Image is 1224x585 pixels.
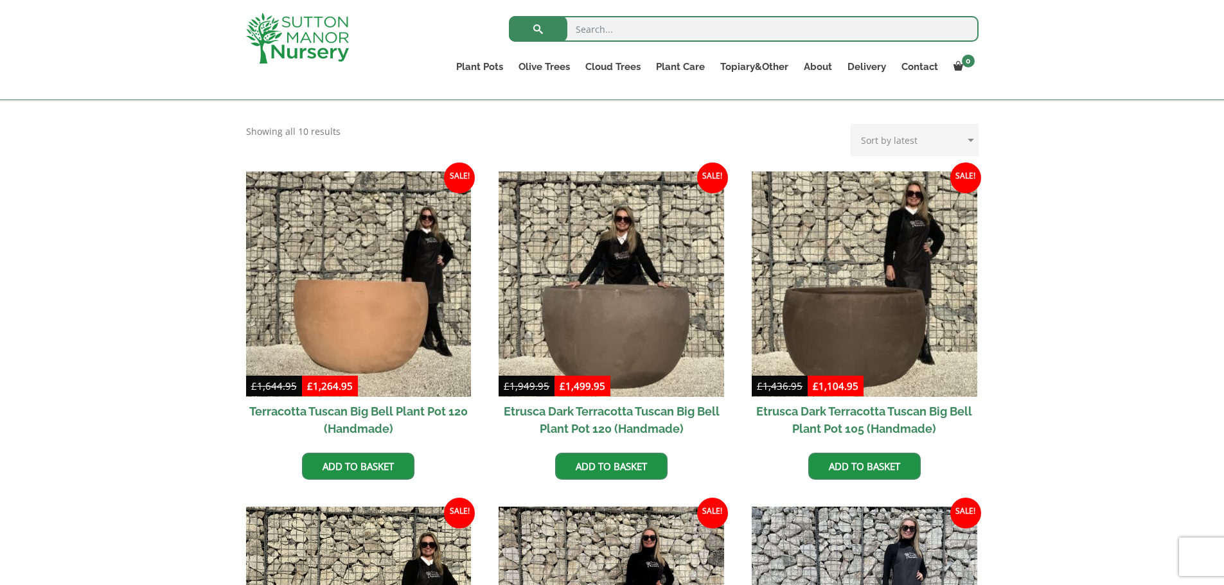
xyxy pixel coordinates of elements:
span: 0 [962,55,975,67]
span: £ [504,380,510,392]
bdi: 1,436.95 [757,380,803,392]
img: Etrusca Dark Terracotta Tuscan Big Bell Plant Pot 105 (Handmade) [752,171,977,397]
span: £ [251,380,257,392]
img: Terracotta Tuscan Big Bell Plant Pot 120 (Handmade) [246,171,472,397]
a: Sale! Terracotta Tuscan Big Bell Plant Pot 120 (Handmade) [246,171,472,443]
span: Sale! [950,162,981,193]
p: Showing all 10 results [246,124,341,139]
span: Sale! [444,498,475,528]
span: Sale! [697,498,728,528]
a: Plant Pots [448,58,511,76]
h2: Etrusca Dark Terracotta Tuscan Big Bell Plant Pot 120 (Handmade) [499,397,724,443]
select: Shop order [851,124,979,156]
span: £ [307,380,313,392]
bdi: 1,499.95 [560,380,605,392]
a: 0 [946,58,979,76]
span: £ [813,380,819,392]
bdi: 1,644.95 [251,380,297,392]
bdi: 1,104.95 [813,380,858,392]
a: Sale! Etrusca Dark Terracotta Tuscan Big Bell Plant Pot 120 (Handmade) [499,171,724,443]
span: Sale! [697,162,728,193]
span: £ [560,380,565,392]
h2: Terracotta Tuscan Big Bell Plant Pot 120 (Handmade) [246,397,472,443]
a: Add to basket: “Terracotta Tuscan Big Bell Plant Pot 120 (Handmade)” [302,453,414,480]
a: Contact [894,58,946,76]
a: About [796,58,840,76]
a: Delivery [840,58,894,76]
a: Plant Care [648,58,713,76]
a: Topiary&Other [713,58,796,76]
bdi: 1,949.95 [504,380,549,392]
img: logo [246,13,349,64]
a: Add to basket: “Etrusca Dark Terracotta Tuscan Big Bell Plant Pot 105 (Handmade)” [808,453,921,480]
a: Sale! Etrusca Dark Terracotta Tuscan Big Bell Plant Pot 105 (Handmade) [752,171,977,443]
img: Etrusca Dark Terracotta Tuscan Big Bell Plant Pot 120 (Handmade) [499,171,724,397]
h2: Etrusca Dark Terracotta Tuscan Big Bell Plant Pot 105 (Handmade) [752,397,977,443]
span: Sale! [444,162,475,193]
a: Cloud Trees [578,58,648,76]
a: Olive Trees [511,58,578,76]
a: Add to basket: “Etrusca Dark Terracotta Tuscan Big Bell Plant Pot 120 (Handmade)” [555,453,668,480]
span: £ [757,380,763,392]
bdi: 1,264.95 [307,380,353,392]
input: Search... [509,16,979,42]
span: Sale! [950,498,981,528]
